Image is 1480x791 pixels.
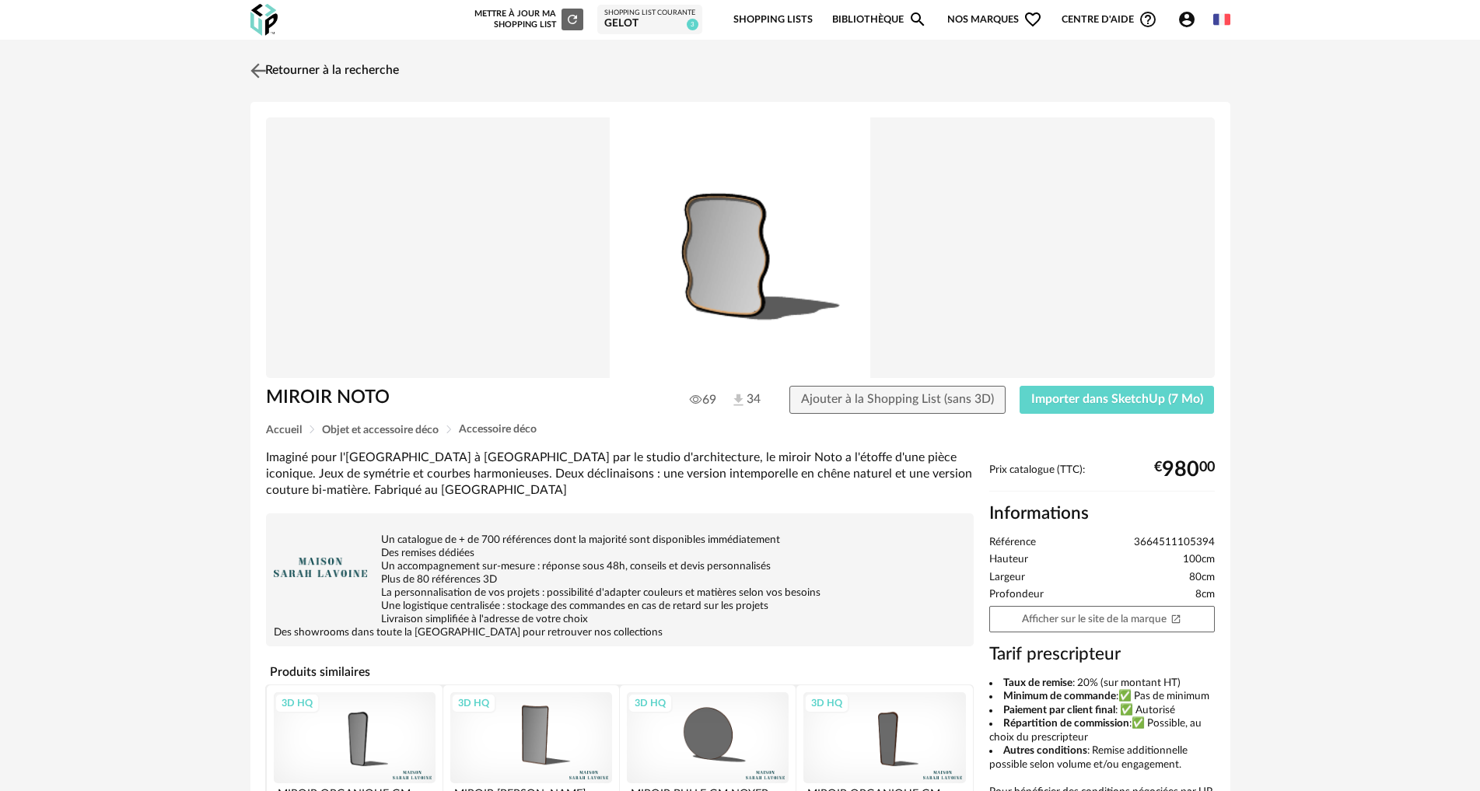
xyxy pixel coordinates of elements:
b: Autres conditions [1003,745,1087,756]
span: Hauteur [989,553,1028,567]
b: Paiement par client final [1003,705,1115,716]
a: Shopping Lists [733,2,813,38]
div: 3D HQ [451,693,496,713]
span: Account Circle icon [1177,10,1196,29]
h1: MIROIR NOTO [266,386,653,410]
h2: Informations [989,502,1215,525]
span: Accueil [266,425,302,436]
b: Minimum de commande [1003,691,1116,702]
span: 80cm [1189,571,1215,585]
span: Account Circle icon [1177,10,1203,29]
span: 3 [687,19,698,30]
li: : 20% (sur montant HT) [989,677,1215,691]
img: Product pack shot [266,117,1215,379]
li: :✅ Possible, au choix du prescripteur [989,717,1215,744]
span: 980 [1162,464,1199,476]
h4: Produits similaires [266,660,974,684]
span: Largeur [989,571,1025,585]
span: Nos marques [947,2,1042,38]
span: 100cm [1183,553,1215,567]
span: 8cm [1195,588,1215,602]
span: 69 [690,392,716,408]
div: 3D HQ [804,693,849,713]
div: Shopping List courante [604,9,695,18]
a: BibliothèqueMagnify icon [832,2,927,38]
span: Profondeur [989,588,1044,602]
div: Mettre à jour ma Shopping List [471,9,583,30]
span: Heart Outline icon [1023,10,1042,29]
span: Centre d'aideHelp Circle Outline icon [1062,10,1157,29]
span: Référence [989,536,1036,550]
li: :✅ Pas de minimum [989,690,1215,704]
div: Un catalogue de + de 700 références dont la majorité sont disponibles immédiatement Des remises d... [274,521,966,639]
div: Breadcrumb [266,424,1215,436]
span: Accessoire déco [459,424,537,435]
a: Shopping List courante gelot 3 [604,9,695,31]
img: OXP [250,4,278,36]
li: : ✅ Autorisé [989,704,1215,718]
div: € 00 [1154,464,1215,476]
a: Retourner à la recherche [247,54,399,88]
div: gelot [604,17,695,31]
button: Ajouter à la Shopping List (sans 3D) [789,386,1006,414]
span: Importer dans SketchUp (7 Mo) [1031,393,1203,405]
button: Importer dans SketchUp (7 Mo) [1020,386,1215,414]
span: Ajouter à la Shopping List (sans 3D) [801,393,994,405]
li: : Remise additionnelle possible selon volume et/ou engagement. [989,744,1215,772]
b: Taux de remise [1003,677,1072,688]
img: svg+xml;base64,PHN2ZyB3aWR0aD0iMjQiIGhlaWdodD0iMjQiIHZpZXdCb3g9IjAgMCAyNCAyNCIgZmlsbD0ibm9uZSIgeG... [247,59,269,82]
div: 3D HQ [628,693,673,713]
span: 34 [730,391,761,408]
img: fr [1213,11,1230,28]
span: Magnify icon [908,10,927,29]
div: Prix catalogue (TTC): [989,464,1215,492]
span: Objet et accessoire déco [322,425,439,436]
div: 3D HQ [275,693,320,713]
span: Refresh icon [565,15,579,23]
h3: Tarif prescripteur [989,643,1215,666]
b: Répartition de commission [1003,718,1129,729]
span: Open In New icon [1170,613,1181,624]
img: Téléchargements [730,392,747,408]
div: Imaginé pour l'[GEOGRAPHIC_DATA] à [GEOGRAPHIC_DATA] par le studio d'architecture, le miroir Noto... [266,450,974,499]
span: Help Circle Outline icon [1139,10,1157,29]
img: brand logo [274,521,367,614]
span: 3664511105394 [1134,536,1215,550]
a: Afficher sur le site de la marqueOpen In New icon [989,606,1215,633]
